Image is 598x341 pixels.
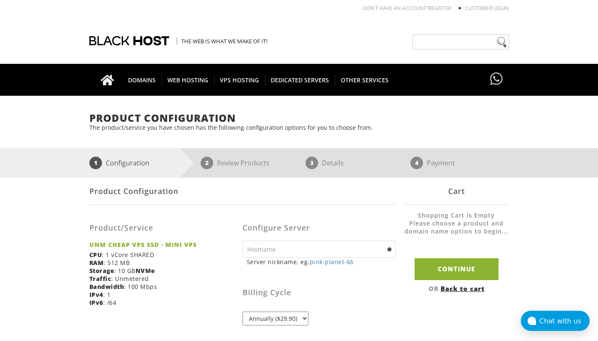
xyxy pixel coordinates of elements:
b: IPv4 [89,291,103,299]
div: Chat with us [539,317,590,325]
h1: Product Configuration [89,113,509,123]
b: IPv6 [89,299,103,307]
span: OTHER SERVICES [335,74,394,86]
b: Traffic [89,275,112,283]
a: pink-planet-66 [310,258,354,266]
span: 2 [201,157,213,169]
b: NVMe [136,267,155,275]
a: REGISTER [428,5,451,12]
div: OR [404,284,509,293]
b: Bandwidth [89,283,124,291]
b: CPU [89,251,102,259]
b: Storage [89,267,115,275]
a: VPS HOSTING [214,64,265,96]
a: DOMAINS [122,64,162,96]
input: Need help? [413,34,509,50]
li: Don't have an account? [350,5,451,12]
span: DOMAINS [122,74,162,86]
input: Continue [415,258,499,280]
div: : 1 vCore SHARED : 512 MB : 10 GB : Unmetered : 100 Mbps : 1 : /64 [89,211,243,313]
span: 1 [89,157,102,169]
p: Review Products [217,157,269,169]
h3: Billing Cycle [243,289,396,297]
div: Product Configuration [89,178,396,205]
li: Shopping Cart is Empty Please choose a product and domain name option to begin... [404,211,509,244]
p: Details [322,157,344,169]
strong: UNM CHEAP VPS SSD - MINI VPS [89,241,236,249]
button: Chat with us [521,311,590,331]
div: Cart [404,178,509,205]
input: Hostname [243,241,396,258]
p: The product/service you have chosen has the following configuration options for you to choose from. [89,123,509,131]
span: DEDICATED SERVERS [265,74,335,86]
p: Payment [427,157,455,169]
span: WEB HOSTING [162,74,214,86]
b: RAM [89,259,104,267]
span: VPS HOSTING [214,74,265,86]
a: Have questions? [488,64,505,95]
a: Back to cart [441,284,485,293]
small: Server nickname, eg. [247,258,396,266]
span: 3 [306,157,318,169]
a: DEDICATED SERVERS [265,64,335,96]
h3: Product/Service [89,224,236,232]
a: Customer Login [465,5,509,12]
h3: Configure Server [243,224,396,232]
p: Configuration [106,157,149,169]
a: OTHER SERVICES [335,64,394,96]
span: The Web is what we make of it! [177,37,267,45]
a: WEB HOSTING [162,64,214,96]
a: Go to homepage [92,64,123,96]
span: 4 [410,157,423,169]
